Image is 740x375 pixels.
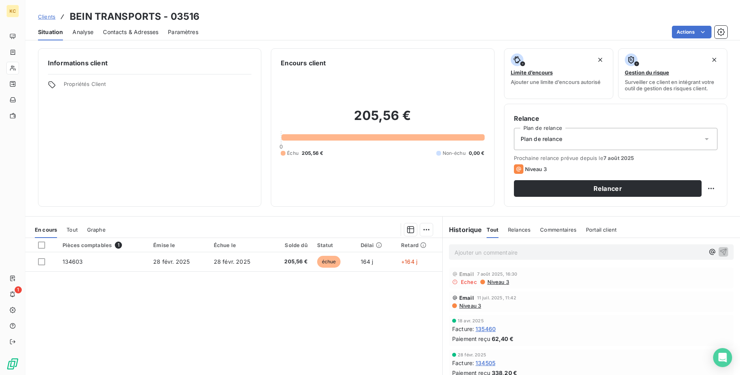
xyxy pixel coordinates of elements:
[511,79,601,85] span: Ajouter une limite d’encours autorisé
[214,242,265,248] div: Échue le
[492,335,514,343] span: 62,40 €
[525,166,547,172] span: Niveau 3
[153,242,204,248] div: Émise le
[443,150,466,157] span: Non-échu
[511,69,553,76] span: Limite d’encours
[361,258,373,265] span: 164 j
[287,150,299,157] span: Échu
[713,348,732,367] div: Open Intercom Messenger
[514,180,702,197] button: Relancer
[443,225,482,234] h6: Historique
[274,258,307,266] span: 205,56 €
[452,335,490,343] span: Paiement reçu
[459,295,474,301] span: Email
[281,58,326,68] h6: Encours client
[459,271,474,277] span: Email
[168,28,198,36] span: Paramètres
[87,227,106,233] span: Graphe
[361,242,392,248] div: Délai
[672,26,711,38] button: Actions
[508,227,531,233] span: Relances
[618,48,727,99] button: Gestion du risqueSurveiller ce client en intégrant votre outil de gestion des risques client.
[476,359,495,367] span: 134505
[317,242,351,248] div: Statut
[15,286,22,293] span: 1
[103,28,158,36] span: Contacts & Adresses
[274,242,307,248] div: Solde dû
[153,258,190,265] span: 28 févr. 2025
[38,13,55,20] span: Clients
[6,5,19,17] div: KC
[476,325,496,333] span: 135460
[603,155,634,161] span: 7 août 2025
[586,227,616,233] span: Portail client
[504,48,613,99] button: Limite d’encoursAjouter une limite d’encours autorisé
[38,28,63,36] span: Situation
[67,227,78,233] span: Tout
[35,227,57,233] span: En cours
[63,242,144,249] div: Pièces comptables
[38,13,55,21] a: Clients
[302,150,323,157] span: 205,56 €
[469,150,485,157] span: 0,00 €
[514,114,717,123] h6: Relance
[477,272,517,276] span: 7 août 2025, 16:30
[514,155,717,161] span: Prochaine relance prévue depuis le
[521,135,562,143] span: Plan de relance
[452,325,474,333] span: Facture :
[281,108,484,131] h2: 205,56 €
[458,352,486,357] span: 28 févr. 2025
[70,10,200,24] h3: BEIN TRANSPORTS - 03516
[317,256,341,268] span: échue
[63,258,83,265] span: 134603
[458,318,484,323] span: 18 avr. 2025
[401,242,438,248] div: Retard
[6,358,19,370] img: Logo LeanPay
[487,279,509,285] span: Niveau 3
[401,258,417,265] span: +164 j
[115,242,122,249] span: 1
[477,295,516,300] span: 11 juil. 2025, 11:42
[540,227,576,233] span: Commentaires
[625,79,721,91] span: Surveiller ce client en intégrant votre outil de gestion des risques client.
[72,28,93,36] span: Analyse
[280,143,283,150] span: 0
[461,279,477,285] span: Echec
[452,359,474,367] span: Facture :
[487,227,498,233] span: Tout
[48,58,251,68] h6: Informations client
[625,69,669,76] span: Gestion du risque
[214,258,250,265] span: 28 févr. 2025
[458,303,481,309] span: Niveau 3
[64,81,251,92] span: Propriétés Client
